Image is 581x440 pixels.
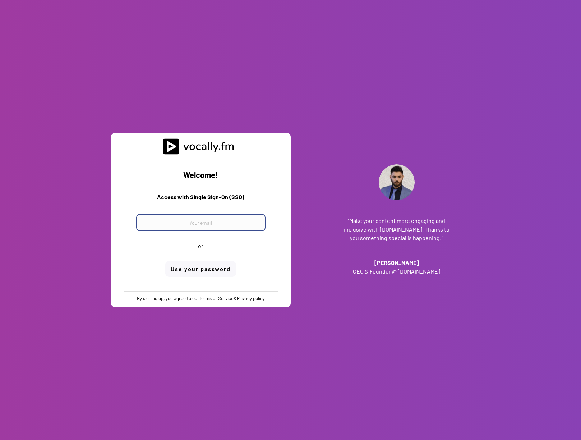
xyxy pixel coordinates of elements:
h3: [PERSON_NAME] [343,258,451,267]
input: Your email [136,214,266,231]
h3: Access with Single Sign-On (SSO) [116,193,285,206]
div: or [198,242,203,250]
img: vocally%20logo.svg [163,138,239,155]
button: Use your password [165,261,236,277]
img: Addante_Profile.png [379,164,415,200]
div: By signing up, you agree to our & [137,295,265,302]
a: Terms of Service [199,295,234,301]
a: Privacy policy [237,295,265,301]
h3: CEO & Founder @ [DOMAIN_NAME] [343,267,451,276]
h3: “Make your content more engaging and inclusive with [DOMAIN_NAME]. Thanks to you something specia... [343,216,451,242]
h2: Welcome! [116,169,285,182]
